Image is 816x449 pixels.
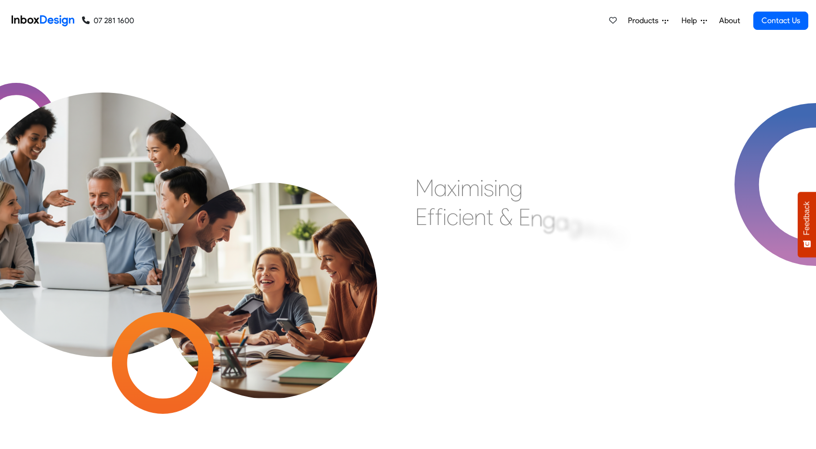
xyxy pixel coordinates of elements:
[628,15,662,26] span: Products
[415,202,427,231] div: E
[499,202,513,231] div: &
[624,11,672,30] a: Products
[556,207,569,236] div: a
[530,203,543,232] div: n
[716,11,743,30] a: About
[443,202,447,231] div: i
[82,15,134,26] a: 07 281 1600
[802,201,811,235] span: Feedback
[134,129,404,398] img: parents_with_child.png
[798,192,816,257] button: Feedback - Show survey
[498,173,510,202] div: n
[613,221,625,250] div: e
[678,11,711,30] a: Help
[427,202,435,231] div: f
[474,202,486,231] div: n
[457,173,461,202] div: i
[415,173,434,202] div: M
[461,173,480,202] div: m
[518,202,530,231] div: E
[462,202,474,231] div: e
[447,202,458,231] div: c
[594,217,613,246] div: m
[415,173,649,318] div: Maximising Efficient & Engagement, Connecting Schools, Families, and Students.
[458,202,462,231] div: i
[681,15,701,26] span: Help
[753,12,808,30] a: Contact Us
[486,202,493,231] div: t
[510,173,523,202] div: g
[434,173,447,202] div: a
[480,173,484,202] div: i
[447,173,457,202] div: x
[569,210,582,238] div: g
[543,205,556,234] div: g
[435,202,443,231] div: f
[484,173,494,202] div: s
[494,173,498,202] div: i
[582,213,594,242] div: e
[625,226,637,255] div: n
